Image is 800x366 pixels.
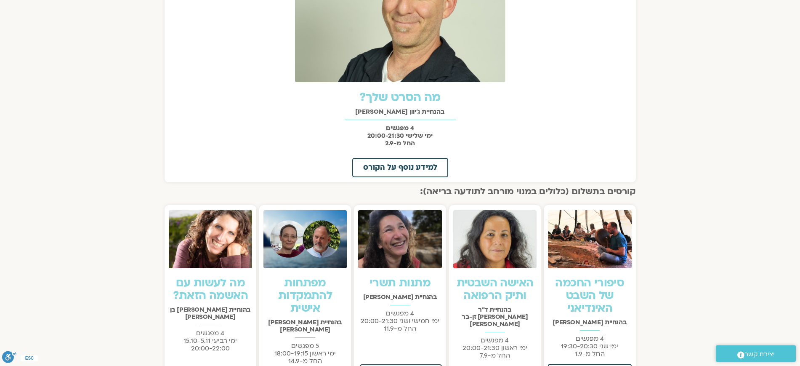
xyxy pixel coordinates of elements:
p: 4 מפגשים ימי רביעי 15.10-5.11 [169,329,252,352]
strong: 4 מפגשים [386,124,414,132]
span: החל מ-11.9 [384,324,416,333]
strong: ימי שלישי 20:00-21:30 [367,131,433,140]
h2: בהנחיית [PERSON_NAME] [PERSON_NAME] [263,319,347,333]
a: מה לעשות עם האשמה הזאת? [173,275,248,303]
h2: בהנחיית [PERSON_NAME] [548,319,631,326]
span: 20:00-22:00 [191,344,230,353]
strong: החל מ-2.9 [385,139,415,147]
a: האישה השבטית ותיק הרפואה [457,275,534,303]
a: מתנות תשרי [369,275,431,291]
a: יצירת קשר [716,345,796,362]
a: מפתחות להתמקדות אישית [278,275,332,316]
a: מה הסרט שלך? [359,89,441,105]
span: למידע נוסף על הקורס [363,164,437,171]
span: החל מ-14.9 [288,357,322,365]
a: למידע נוסף על הקורס [352,158,448,177]
p: 5 מפגשים ימי ראשון 18:00-19:15 [263,342,347,365]
a: סיפורי החכמה של השבט האינדיאני [555,275,624,316]
span: החל מ-7.9 [480,351,510,360]
h2: בהנחיית ד"ר [PERSON_NAME] זן-בר [PERSON_NAME] [453,306,537,328]
p: 4 מפגשים ימי חמישי ושני 20:00-21:30 [358,310,441,332]
span: החל מ-1.9 [575,350,605,358]
p: 4 מפגשים ימי ראשון 20:00-21:30 [453,337,537,359]
h2: בהנחיית [PERSON_NAME] [358,294,441,301]
span: יצירת קשר [744,349,775,360]
h2: בהנחיית [PERSON_NAME] בן [PERSON_NAME] [169,306,252,321]
h2: קורסים בתשלום (כלולים במנוי מורחב לתודעה בריאה): [165,187,636,197]
h2: בהנחיית ג'יוון [PERSON_NAME] [169,108,632,115]
p: 4 מפגשים ימי שני 19:30-20:30 [548,335,631,358]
